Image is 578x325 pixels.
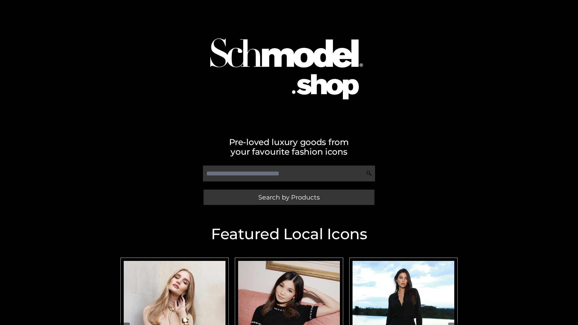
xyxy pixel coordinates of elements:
img: Search Icon [366,170,372,176]
h2: Pre-loved luxury goods from your favourite fashion icons [117,137,461,156]
h2: Featured Local Icons​ [117,227,461,242]
a: Search by Products [204,190,374,205]
span: Search by Products [258,194,320,200]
